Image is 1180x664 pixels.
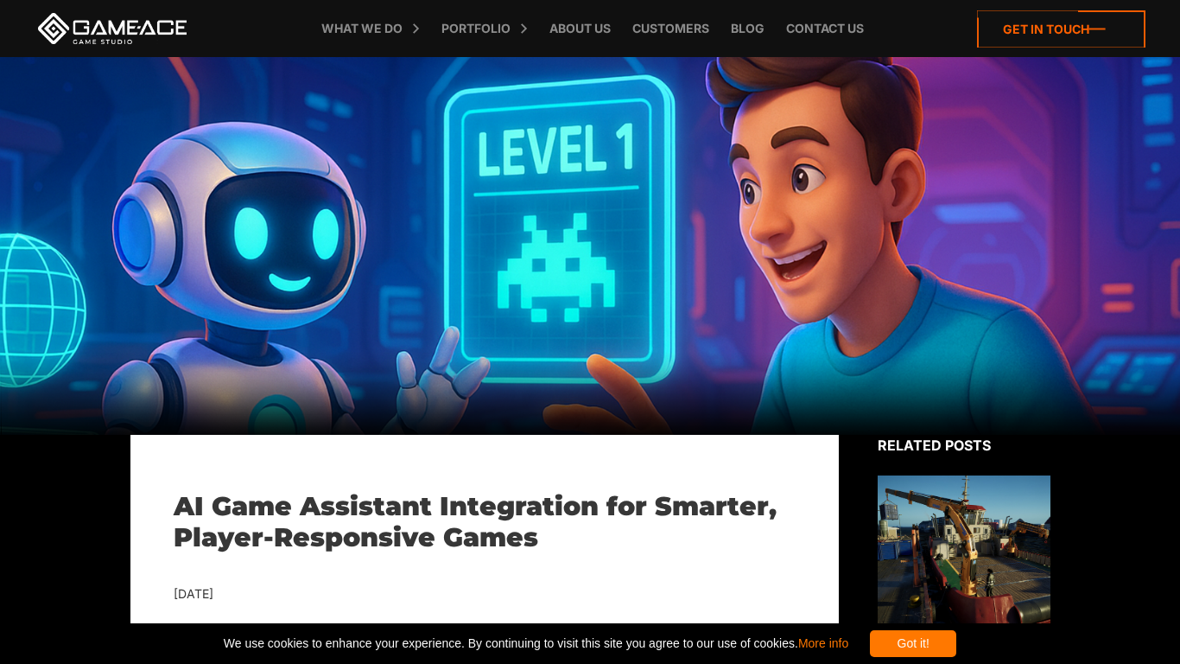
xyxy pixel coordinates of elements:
[870,630,956,657] div: Got it!
[174,584,796,605] div: [DATE]
[977,10,1145,48] a: Get in touch
[878,435,1050,456] div: Related posts
[174,491,796,553] h1: AI Game Assistant Integration for Smarter, Player-Responsive Games
[798,636,848,650] a: More info
[224,630,848,657] span: We use cookies to enhance your experience. By continuing to visit this site you agree to our use ...
[878,476,1050,634] img: Related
